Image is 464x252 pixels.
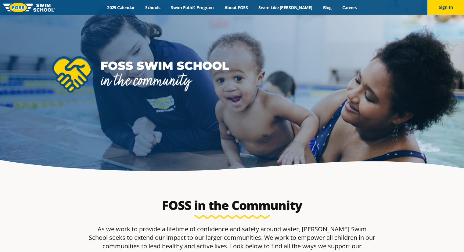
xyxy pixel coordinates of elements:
[3,3,55,12] img: FOSS Swim School Logo
[102,5,140,10] a: 2025 Calendar
[140,5,166,10] a: Schools
[166,5,219,10] a: Swim Path® Program
[337,5,362,10] a: Careers
[149,198,315,213] h2: FOSS in the Community
[253,5,318,10] a: Swim Like [PERSON_NAME]
[219,5,253,10] a: About FOSS
[318,5,337,10] a: Blog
